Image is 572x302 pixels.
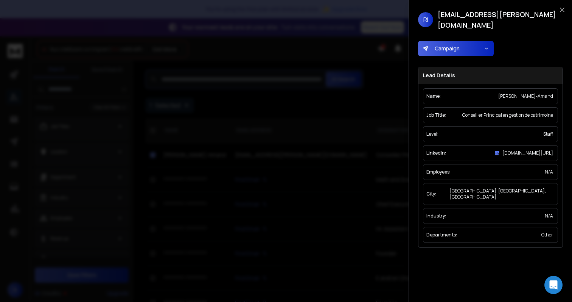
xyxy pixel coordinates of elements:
div: Conseiller Principal en gestion de patrimoine [461,111,555,120]
div: [GEOGRAPHIC_DATA], [GEOGRAPHIC_DATA], [GEOGRAPHIC_DATA] [448,186,555,202]
p: Departments: [426,232,457,238]
div: [PERSON_NAME]-Amand [497,92,555,101]
p: Level: [426,131,438,137]
span: [DOMAIN_NAME][URL] [502,150,553,156]
p: Industry: [426,213,446,219]
span: Campaign [432,45,460,52]
p: Employees: [426,169,451,175]
div: N/A [543,211,555,221]
p: City: [426,191,436,197]
p: LinkedIn: [426,150,446,156]
p: Job Title: [426,112,446,118]
div: Staff [542,130,555,139]
div: Open Intercom Messenger [544,276,563,294]
div: N/A [543,167,555,177]
h1: [EMAIL_ADDRESS][PERSON_NAME][DOMAIN_NAME] [438,9,563,30]
span: RI [418,12,433,27]
div: Other [540,230,555,239]
p: Name: [426,93,441,99]
h3: Lead Details [418,67,563,84]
